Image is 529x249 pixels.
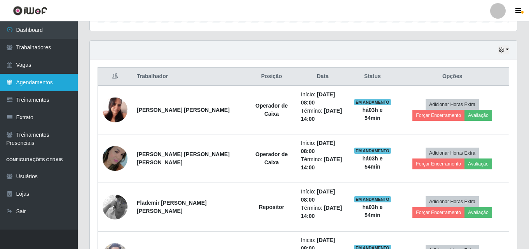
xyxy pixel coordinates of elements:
strong: Operador de Caixa [255,103,288,117]
button: Forçar Encerramento [412,207,464,218]
li: Término: [301,204,344,220]
strong: [PERSON_NAME] [PERSON_NAME] [137,107,230,113]
button: Avaliação [464,158,492,169]
li: Término: [301,155,344,172]
li: Início: [301,139,344,155]
strong: Flademir [PERSON_NAME] [PERSON_NAME] [137,200,207,214]
li: Início: [301,188,344,204]
time: [DATE] 08:00 [301,91,335,106]
li: Término: [301,107,344,123]
img: 1677862473540.jpeg [103,185,127,229]
th: Status [349,68,396,86]
time: [DATE] 08:00 [301,188,335,203]
button: Forçar Encerramento [412,158,464,169]
th: Opções [396,68,509,86]
span: EM ANDAMENTO [354,148,391,154]
button: Avaliação [464,110,492,121]
button: Adicionar Horas Extra [426,196,479,207]
img: 1754414166221.jpeg [103,131,127,186]
img: 1749323828428.jpeg [103,93,127,126]
strong: há 03 h e 54 min [362,204,382,218]
button: Adicionar Horas Extra [426,148,479,158]
button: Adicionar Horas Extra [426,99,479,110]
strong: Operador de Caixa [255,151,288,165]
img: CoreUI Logo [13,6,47,16]
th: Data [296,68,349,86]
strong: Repositor [259,204,284,210]
th: Trabalhador [132,68,247,86]
time: [DATE] 08:00 [301,140,335,154]
button: Forçar Encerramento [412,110,464,121]
span: EM ANDAMENTO [354,99,391,105]
th: Posição [247,68,296,86]
strong: [PERSON_NAME] [PERSON_NAME] [PERSON_NAME] [137,151,230,165]
span: EM ANDAMENTO [354,196,391,202]
li: Início: [301,91,344,107]
button: Avaliação [464,207,492,218]
strong: há 03 h e 54 min [362,155,382,170]
strong: há 03 h e 54 min [362,107,382,121]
